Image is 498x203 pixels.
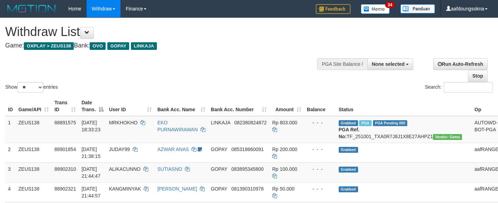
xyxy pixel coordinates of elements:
[16,143,52,162] td: ZEUS138
[5,25,325,39] h1: Withdraw List
[131,42,157,50] span: LINKAJA
[272,120,297,125] span: Rp 803.000
[272,186,295,192] span: Rp 50.000
[109,186,141,192] span: KANGMINYAK
[81,147,100,159] span: [DATE] 21:38:15
[16,116,52,143] td: ZEUS138
[231,147,264,152] span: Copy 085318660091 to clipboard
[339,147,358,153] span: Grabbed
[5,162,16,182] td: 3
[425,82,493,92] label: Search:
[339,186,358,192] span: Grabbed
[54,166,76,172] span: 88902310
[211,186,227,192] span: GOPAY
[272,147,297,152] span: Rp 200.000
[157,186,197,192] a: [PERSON_NAME]
[307,146,333,153] div: - - -
[433,58,488,70] a: Run Auto-Refresh
[157,166,182,172] a: SUTIASNO
[385,2,394,8] span: 34
[52,96,79,116] th: Trans ID: activate to sort column ascending
[5,42,325,49] h4: Game: Bank:
[339,127,359,139] b: PGA Ref. No:
[154,96,208,116] th: Bank Acc. Name: activate to sort column ascending
[468,70,488,82] a: Stop
[157,147,189,152] a: AZWAR ANAS
[317,58,367,70] div: PGA Site Balance /
[208,96,269,116] th: Bank Acc. Number: activate to sort column ascending
[444,82,493,92] input: Search:
[5,116,16,143] td: 1
[307,166,333,173] div: - - -
[231,186,264,192] span: Copy 081390310978 to clipboard
[54,120,76,125] span: 88891575
[339,167,358,173] span: Grabbed
[361,4,390,14] img: Button%20Memo.svg
[81,186,100,198] span: [DATE] 21:44:57
[211,166,227,172] span: GOPAY
[5,3,58,14] img: MOTION_logo.png
[269,96,304,116] th: Amount: activate to sort column ascending
[157,120,198,132] a: EKO PURNAWIRAWAN
[211,120,230,125] span: LINKAJA
[359,120,371,126] span: Marked by aafpengsreynich
[234,120,267,125] span: Copy 082380824872 to clipboard
[54,186,76,192] span: 88902321
[211,147,227,152] span: GOPAY
[16,96,52,116] th: Game/API: activate to sort column ascending
[373,120,408,126] span: PGA Pending
[5,96,16,116] th: ID
[109,166,141,172] span: ALIKACUNNO
[367,58,413,70] button: None selected
[5,182,16,202] td: 4
[109,147,130,152] span: JUDAY99
[109,120,137,125] span: MRKHOKHO
[79,96,106,116] th: Date Trans.: activate to sort column descending
[231,166,264,172] span: Copy 083895345800 to clipboard
[372,61,405,67] span: None selected
[90,42,106,50] span: OVO
[5,82,58,92] label: Show entries
[5,143,16,162] td: 2
[307,119,333,126] div: - - -
[316,4,350,14] img: Feedback.jpg
[17,82,43,92] select: Showentries
[339,120,358,126] span: Grabbed
[54,147,76,152] span: 88901854
[16,162,52,182] td: ZEUS138
[336,96,472,116] th: Status
[433,134,462,140] span: Vendor URL: https://trx31.1velocity.biz
[81,166,100,179] span: [DATE] 21:44:47
[16,182,52,202] td: ZEUS138
[304,96,336,116] th: Balance
[81,120,100,132] span: [DATE] 18:33:23
[272,166,297,172] span: Rp 100.000
[24,42,74,50] span: OXPLAY > ZEUS138
[400,4,435,14] img: panduan.png
[336,116,472,143] td: TF_251001_TXA0R7J8J1X8E27AHPZ1
[106,96,155,116] th: User ID: activate to sort column ascending
[307,185,333,192] div: - - -
[107,42,129,50] span: GOPAY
